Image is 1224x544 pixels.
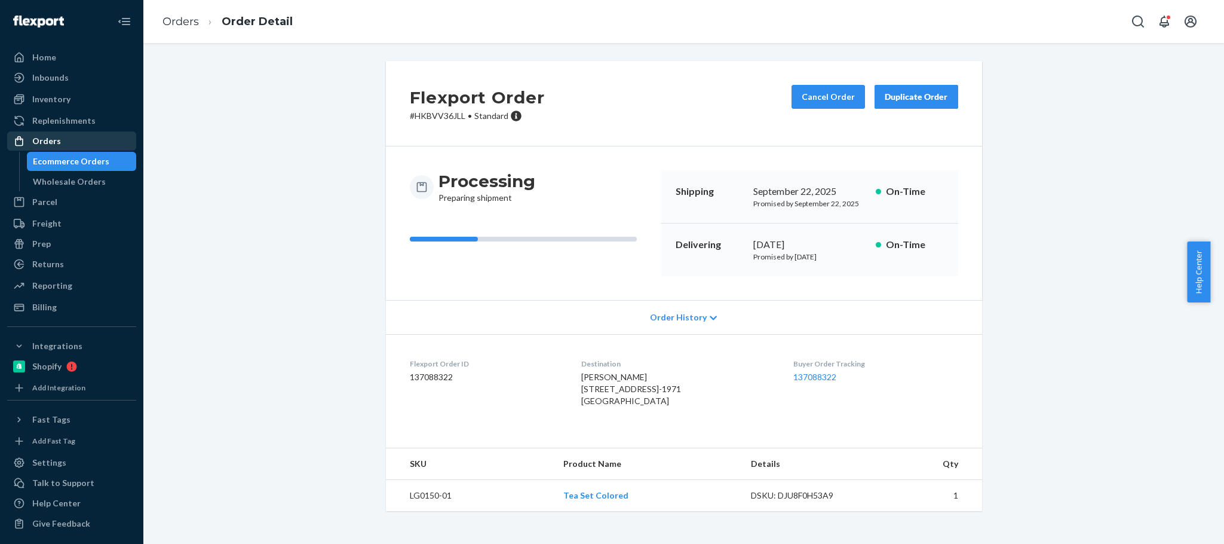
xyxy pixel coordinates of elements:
[32,301,57,313] div: Billing
[875,85,958,109] button: Duplicate Order
[410,371,562,383] dd: 137088322
[1126,10,1150,33] button: Open Search Box
[7,90,136,109] a: Inventory
[386,480,554,512] td: LG0150-01
[474,111,508,121] span: Standard
[676,185,744,198] p: Shipping
[13,16,64,27] img: Flexport logo
[753,185,866,198] div: September 22, 2025
[112,10,136,33] button: Close Navigation
[7,357,136,376] a: Shopify
[7,453,136,472] a: Settings
[7,410,136,429] button: Fast Tags
[468,111,472,121] span: •
[32,518,90,530] div: Give Feedback
[32,115,96,127] div: Replenishments
[32,340,82,352] div: Integrations
[753,238,866,252] div: [DATE]
[741,448,873,480] th: Details
[753,252,866,262] p: Promised by [DATE]
[32,477,94,489] div: Talk to Support
[753,198,866,209] p: Promised by September 22, 2025
[7,434,136,448] a: Add Fast Tag
[7,111,136,130] a: Replenishments
[554,448,742,480] th: Product Name
[676,238,744,252] p: Delivering
[581,372,681,406] span: [PERSON_NAME] [STREET_ADDRESS]-1971 [GEOGRAPHIC_DATA]
[1152,10,1176,33] button: Open notifications
[581,359,774,369] dt: Destination
[33,176,106,188] div: Wholesale Orders
[32,238,51,250] div: Prep
[153,4,302,39] ol: breadcrumbs
[32,258,64,270] div: Returns
[438,170,535,204] div: Preparing shipment
[410,110,545,122] p: # HKBVV36JLL
[793,372,836,382] a: 137088322
[873,480,982,512] td: 1
[7,255,136,274] a: Returns
[563,490,628,500] a: Tea Set Colored
[32,436,75,446] div: Add Fast Tag
[1179,10,1202,33] button: Open account menu
[7,514,136,533] button: Give Feedback
[7,192,136,212] a: Parcel
[650,311,707,323] span: Order History
[793,359,958,369] dt: Buyer Order Tracking
[32,280,72,292] div: Reporting
[1187,242,1210,302] button: Help Center
[32,457,66,469] div: Settings
[7,381,136,395] a: Add Integration
[438,170,535,192] h3: Processing
[410,359,562,369] dt: Flexport Order ID
[886,185,944,198] p: On-Time
[7,494,136,513] a: Help Center
[222,15,293,28] a: Order Detail
[32,218,62,230] div: Freight
[32,72,69,84] div: Inbounds
[27,172,137,191] a: Wholesale Orders
[33,155,109,167] div: Ecommerce Orders
[7,48,136,67] a: Home
[32,93,70,105] div: Inventory
[751,490,863,502] div: DSKU: DJU8F0H53A9
[27,152,137,171] a: Ecommerce Orders
[886,238,944,252] p: On-Time
[7,337,136,356] button: Integrations
[7,214,136,233] a: Freight
[885,91,948,103] div: Duplicate Order
[32,383,85,393] div: Add Integration
[32,414,70,426] div: Fast Tags
[792,85,865,109] button: Cancel Order
[32,360,62,372] div: Shopify
[7,132,136,151] a: Orders
[7,68,136,87] a: Inbounds
[7,473,136,493] a: Talk to Support
[162,15,199,28] a: Orders
[32,497,81,509] div: Help Center
[7,298,136,317] a: Billing
[386,448,554,480] th: SKU
[7,276,136,295] a: Reporting
[32,135,61,147] div: Orders
[873,448,982,480] th: Qty
[32,196,57,208] div: Parcel
[32,51,56,63] div: Home
[410,85,545,110] h2: Flexport Order
[7,234,136,253] a: Prep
